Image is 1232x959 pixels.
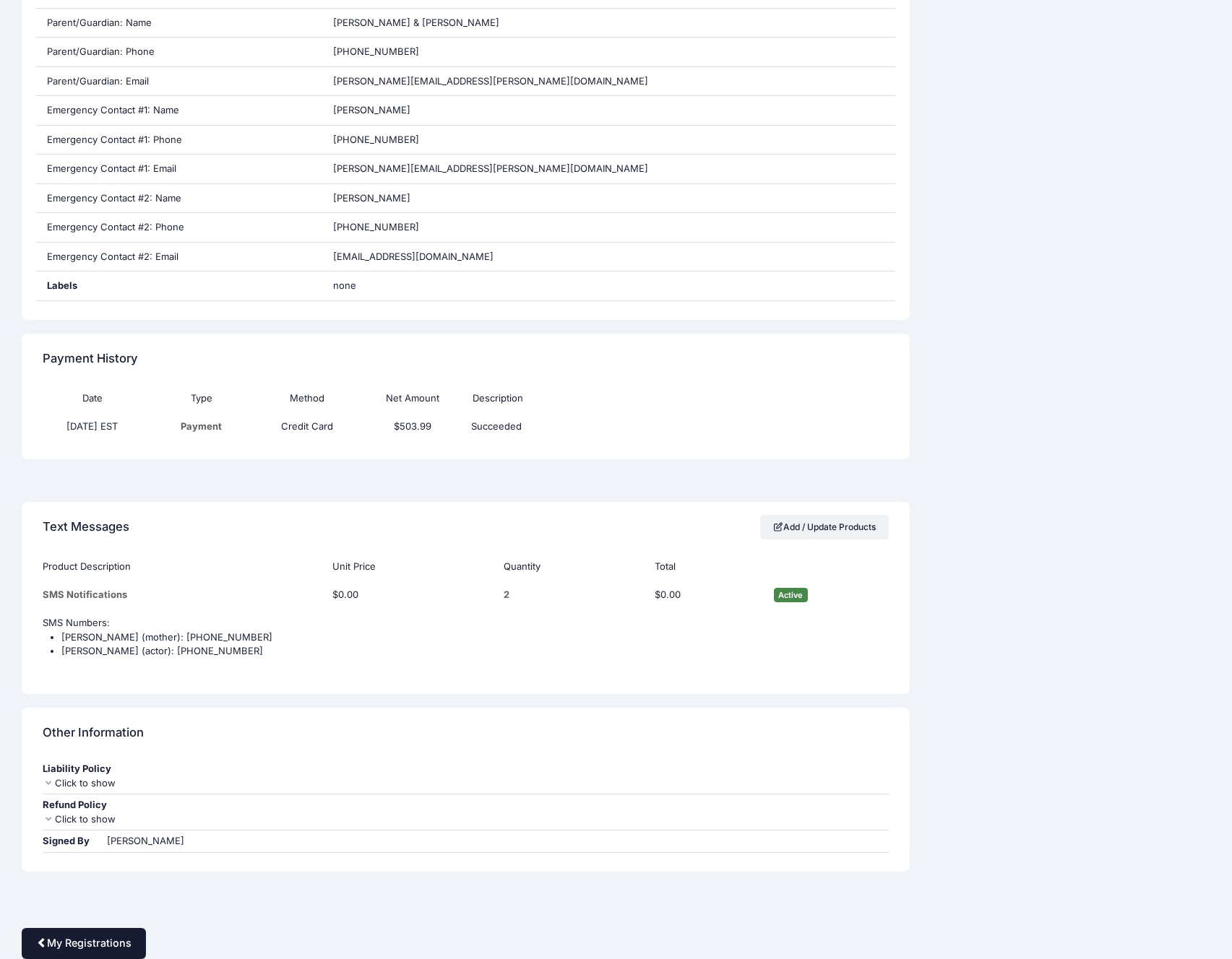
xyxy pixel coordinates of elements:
th: Unit Price [326,552,496,581]
div: Emergency Contact #2: Phone [36,213,323,242]
td: $503.99 [360,412,465,441]
span: [PERSON_NAME] & [PERSON_NAME] [333,17,499,28]
div: Refund Policy [43,798,888,812]
td: SMS Numbers: [43,609,888,675]
div: Parent/Guardian: Name [36,9,323,38]
td: $0.00 [326,581,496,609]
a: Add / Update Products [760,515,889,539]
div: Parent/Guardian: Phone [36,38,323,66]
td: [DATE] EST [43,412,148,441]
th: Product Description [43,552,325,581]
th: Method [254,384,360,412]
td: Credit Card [254,412,360,441]
div: Signed By [43,834,104,849]
a: My Registrations [22,928,146,959]
th: Net Amount [360,384,465,412]
li: [PERSON_NAME] (actor): [PHONE_NUMBER] [61,644,888,659]
span: [PERSON_NAME] [333,104,410,116]
th: Description [465,384,783,412]
span: [PHONE_NUMBER] [333,45,419,57]
div: Liability Policy [43,762,888,776]
span: [PERSON_NAME][EMAIL_ADDRESS][PERSON_NAME][DOMAIN_NAME] [333,75,648,87]
th: Date [43,384,148,412]
span: Active [774,588,808,602]
th: Type [149,384,254,412]
h4: Payment History [43,339,138,380]
span: [PHONE_NUMBER] [333,221,419,233]
div: Click to show [43,812,888,827]
div: Click to show [43,776,888,791]
td: Payment [149,412,254,441]
div: Emergency Contact #2: Name [36,184,323,213]
span: [PERSON_NAME][EMAIL_ADDRESS][PERSON_NAME][DOMAIN_NAME] [333,162,648,174]
div: 2 [504,588,641,602]
span: [EMAIL_ADDRESS][DOMAIN_NAME] [333,251,494,262]
td: SMS Notifications [43,581,325,609]
th: Total [647,552,767,581]
span: none [333,279,514,293]
td: $0.00 [647,581,767,609]
h4: Other Information [43,713,144,754]
td: Succeeded [465,412,783,441]
span: [PERSON_NAME] [333,192,410,204]
div: [PERSON_NAME] [107,834,184,849]
div: Emergency Contact #1: Email [36,155,323,183]
div: Parent/Guardian: Email [36,67,323,96]
span: [PHONE_NUMBER] [333,134,419,145]
li: [PERSON_NAME] (mother): [PHONE_NUMBER] [61,630,888,645]
div: Labels [36,272,323,300]
div: Emergency Contact #1: Name [36,96,323,125]
div: Emergency Contact #2: Email [36,243,323,272]
div: Emergency Contact #1: Phone [36,126,323,155]
h4: Text Messages [43,506,129,547]
th: Quantity [496,552,647,581]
